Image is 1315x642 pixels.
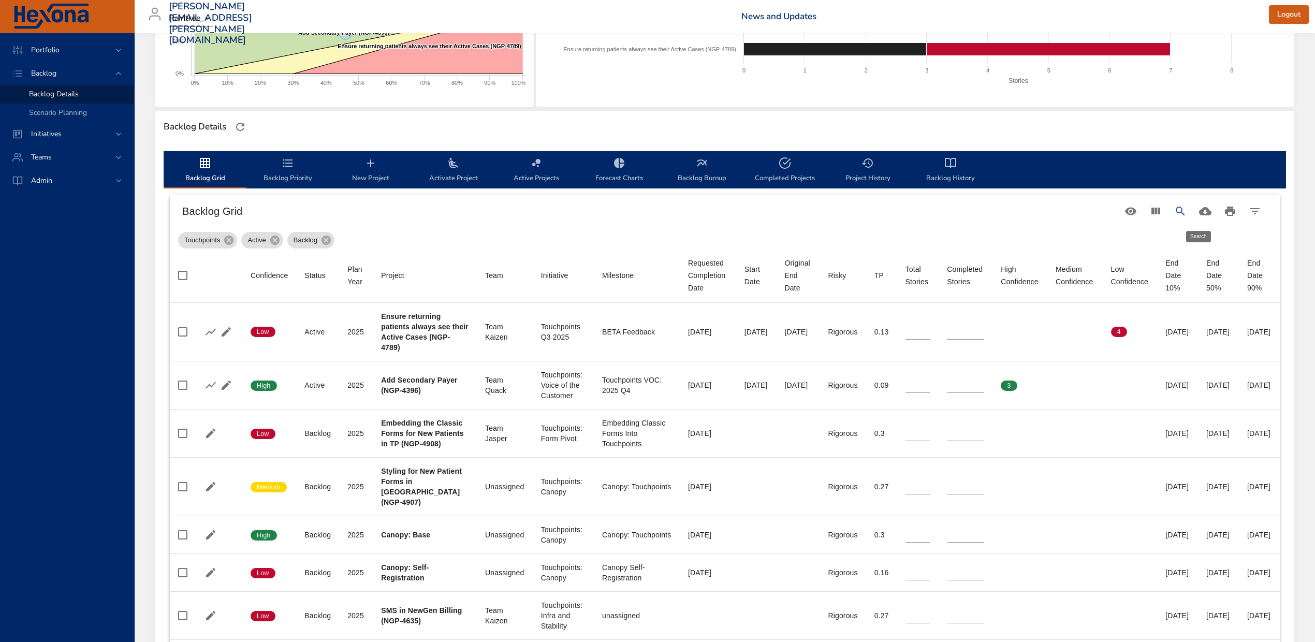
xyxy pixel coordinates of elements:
span: Initiatives [23,129,70,139]
div: End Date 50% [1206,257,1231,294]
div: 2025 [347,530,364,540]
button: Standard Views [1118,199,1143,224]
span: 0 [1001,327,1017,337]
text: 7 [1169,67,1172,74]
div: Rigorous [828,530,857,540]
span: Admin [23,176,61,185]
div: Sort [784,257,811,294]
div: Team Kaizen [485,605,524,626]
div: Initiative [541,269,568,282]
span: Active [241,235,272,245]
div: Backlog [304,481,331,492]
div: Touchpoints: Canopy [541,476,586,497]
b: Styling for New Patient Forms in [GEOGRAPHIC_DATA] (NGP-4907) [381,467,462,506]
text: 60% [386,80,397,86]
div: End Date 90% [1247,257,1272,294]
div: [DATE] [1247,530,1272,540]
div: Backlog [304,428,331,439]
button: Edit Project Details [203,608,218,623]
span: Backlog Grid [170,157,240,184]
text: 5 [1047,67,1050,74]
div: Backlog [287,232,334,249]
span: Low [251,429,275,439]
text: 100% [511,80,525,86]
b: Canopy: Base [381,531,430,539]
div: Risky [828,269,846,282]
button: Download CSV [1193,199,1218,224]
div: [DATE] [1165,481,1190,492]
div: Team [485,269,503,282]
div: 2025 [347,327,364,337]
text: 10% [222,80,233,86]
div: Touchpoints VOC: 2025 Q4 [602,375,671,396]
div: Unassigned [485,530,524,540]
div: [DATE] [1165,610,1190,621]
button: Edit Project Details [203,565,218,580]
button: Print [1218,199,1243,224]
span: TP [874,269,889,282]
div: [DATE] [688,428,728,439]
span: Scenario Planning [29,108,87,118]
div: Completed Stories [947,263,984,288]
div: Touchpoints: Canopy [541,524,586,545]
div: Sort [304,269,326,282]
div: Unassigned [485,481,524,492]
span: Completed Projects [750,157,820,184]
text: 70% [419,80,430,86]
div: [DATE] [1247,380,1272,390]
b: Canopy: Self-Registration [381,563,429,582]
span: Backlog [287,235,324,245]
span: 0 [1056,381,1072,390]
div: 0.3 [874,530,889,540]
div: Table Toolbar [170,195,1280,228]
div: Unassigned [485,567,524,578]
div: Rigorous [828,567,857,578]
text: 3 [925,67,928,74]
text: 4 [986,67,989,74]
div: Touchpoints: Voice of the Customer [541,370,586,401]
div: Sort [1111,263,1149,288]
h3: [PERSON_NAME][EMAIL_ADDRESS][PERSON_NAME][DOMAIN_NAME] [169,1,252,46]
div: Rigorous [828,380,857,390]
text: Ensure returning patients always see their Active Cases (NGP-4789) [563,46,736,52]
span: Start Date [744,263,768,288]
div: Milestone [602,269,634,282]
div: [DATE] [688,380,728,390]
div: 2025 [347,380,364,390]
text: Stories [1009,77,1028,84]
div: Touchpoints: Form Pivot [541,423,586,444]
a: News and Updates [741,10,816,22]
div: Total Stories [905,263,931,288]
div: Team Jasper [485,423,524,444]
div: Active [241,232,283,249]
text: 30% [287,80,299,86]
div: Backlog [304,567,331,578]
div: Rigorous [828,327,857,337]
div: [DATE] [688,567,728,578]
div: Canopy: Touchpoints [602,481,671,492]
span: Medium Confidence [1056,263,1094,288]
div: 0.27 [874,481,889,492]
div: Project [381,269,404,282]
div: Sort [947,263,984,288]
div: Sort [688,257,728,294]
div: [DATE] [1247,481,1272,492]
div: [DATE] [1165,530,1190,540]
div: Sort [828,269,846,282]
span: Original End Date [784,257,811,294]
div: [DATE] [1247,610,1272,621]
button: Refresh Page [232,119,248,135]
div: [DATE] [1247,327,1272,337]
button: Edit Project Details [203,527,218,543]
div: [DATE] [1165,380,1190,390]
div: Team Kaizen [485,322,524,342]
span: Low [251,611,275,621]
div: Confidence [251,269,288,282]
div: 0.13 [874,327,889,337]
span: Project History [832,157,903,184]
div: [DATE] [1206,530,1231,540]
div: [DATE] [1206,327,1231,337]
